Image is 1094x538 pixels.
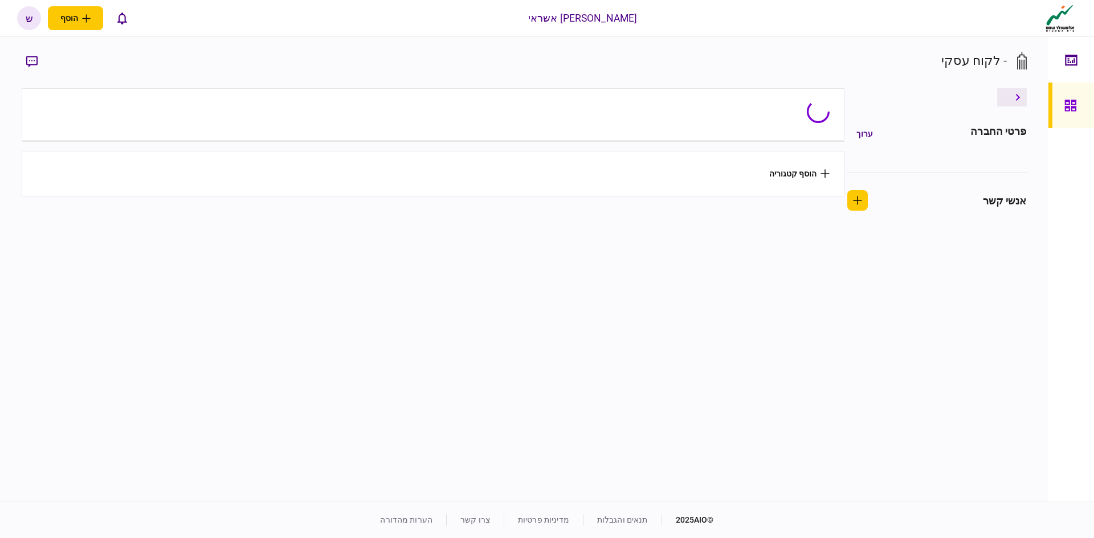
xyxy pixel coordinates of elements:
button: ערוך [847,124,882,144]
button: ש [17,6,41,30]
div: פרטי החברה [970,124,1026,144]
div: © 2025 AIO [662,514,714,526]
a: מדיניות פרטיות [518,515,569,524]
button: פתח רשימת התראות [110,6,134,30]
a: צרו קשר [460,515,490,524]
a: תנאים והגבלות [597,515,648,524]
div: [PERSON_NAME] אשראי [528,11,638,26]
div: - לקוח עסקי [941,51,1007,70]
button: הוסף קטגוריה [769,169,830,178]
div: אנשי קשר [983,193,1027,208]
a: הערות מהדורה [380,515,432,524]
img: client company logo [1043,4,1077,32]
button: פתח תפריט להוספת לקוח [48,6,103,30]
